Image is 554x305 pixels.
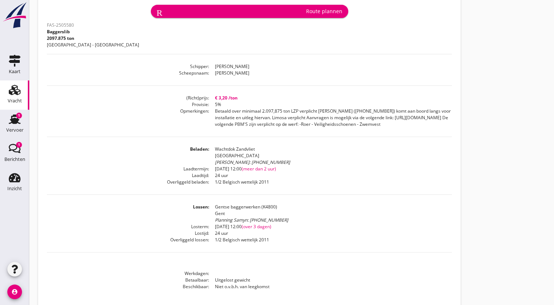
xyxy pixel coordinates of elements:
span: (over 3 dagen) [241,223,271,230]
div: Kaart [9,69,21,74]
dt: Betaalbaar [47,277,209,283]
div: 1 [16,113,22,118]
button: Route plannen [151,5,348,18]
dd: Niet o.v.b.h. van leegkomst [209,283,452,290]
dt: Laadtijd [47,172,209,179]
font: Gentse baggerwerken (K4800) Gent [215,204,277,216]
div: Berichten [4,157,25,162]
div: Vracht [8,98,22,103]
dd: Betaald over minimaal 2.097,875 ton LZP verplicht [PERSON_NAME] ([PHONE_NUMBER]) komt aan boord l... [209,108,452,128]
div: Vervoer [6,128,23,132]
font: 2097.875 ton [47,35,74,41]
font: 24 uur [215,172,228,178]
dt: (Richt)prijs [47,95,209,101]
p: [GEOGRAPHIC_DATA] - [GEOGRAPHIC_DATA] [47,42,139,48]
dt: Scheepsnaam [47,70,209,76]
dt: Schipper [47,63,209,70]
dd: € 3,20 /ton [209,95,452,101]
font: [DATE] 12:00 [215,223,271,230]
dt: Opmerkingen [47,108,209,128]
font: Route plannen [306,7,342,15]
font: [DATE] 12:00 [215,166,276,172]
span: Baggerslib [47,29,70,35]
img: logo-small.a267ee39.svg [1,2,28,29]
dd: 5% [209,101,452,108]
span: (meer dan 2 uur) [241,166,276,172]
dt: Beschikbaar [47,283,209,290]
dd: Uitgelost gewicht [209,277,452,283]
dt: Lossen [47,204,209,223]
dd: [PERSON_NAME] [209,70,452,76]
dd: 1/2 Belgisch wettelijk 2011 [209,237,452,243]
div: 1 [16,142,22,148]
i: account_circle [7,285,22,299]
i: Routebeschrijving [157,7,303,16]
dd: 1/2 Belgisch wettelijk 2011 [209,179,452,185]
div: [PERSON_NAME]: [PHONE_NUMBER] [215,159,452,166]
div: Planning Samyn: [PHONE_NUMBER] [215,217,452,223]
div: Inzicht [7,186,22,191]
dt: Lostijd [47,230,209,237]
font: Wachtdok Zandvliet [GEOGRAPHIC_DATA] [215,146,259,159]
dt: Werkdagen [47,270,209,277]
span: FAS-2505580 [47,22,74,28]
dt: Overliggeld lossen [47,237,209,243]
dt: Overliggeld beladen [47,179,209,185]
dt: Provisie [47,101,209,108]
dt: Laadtermijn [47,166,209,172]
font: 24 uur [215,230,228,236]
dd: [PERSON_NAME] [209,63,452,70]
dt: Losterm [47,223,209,230]
dt: Beladen [47,146,209,166]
